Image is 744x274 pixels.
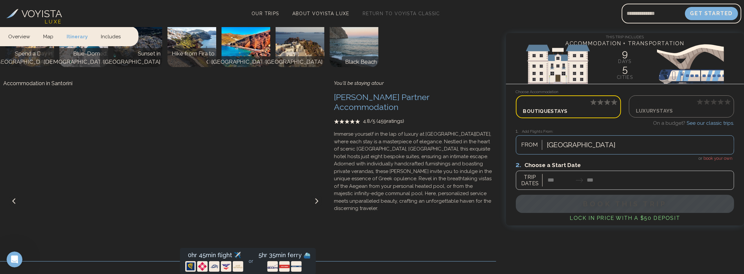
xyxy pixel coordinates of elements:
p: d [523,99,614,106]
p: [GEOGRAPHIC_DATA] [264,58,323,66]
a: Itinerary [60,26,94,46]
span: FROM [518,141,542,149]
h4: Lock in Price with a $50 deposit [516,214,734,222]
span: About Voyista Luxe [292,11,349,16]
p: Hike from Fira to Oia [169,50,215,66]
a: Overview [8,26,37,46]
p: Black Beach [343,58,377,66]
h4: Accommodation + Transportation [506,40,744,48]
p: [GEOGRAPHIC_DATA] [210,58,269,66]
p: Luxury Stays [636,106,727,115]
img: Transport provider [209,261,220,272]
p: Sunset in [GEOGRAPHIC_DATA] [102,50,161,66]
h4: L U X E [45,18,61,26]
span: book your own [703,156,732,161]
span: 1. [516,128,522,134]
p: d [636,98,727,106]
img: European Sights [506,44,744,84]
h3: [PERSON_NAME] Partner Accommodation [334,92,493,112]
span: Our Trips [252,11,279,16]
a: Return to Voyista Classic [360,9,443,18]
img: Transport provider [197,261,208,272]
button: Get Started [685,7,738,20]
img: Transport provider [291,261,302,272]
span: Book This Trip [583,200,667,208]
p: Blue-Domed [DEMOGRAPHIC_DATA] [42,50,106,66]
iframe: Intercom live chat [7,252,22,267]
span: 4.8 /5 ( 459 ratings) [363,118,404,125]
h4: This Trip Includes [506,33,744,40]
a: Includes [94,26,127,46]
img: Transport provider [185,261,196,272]
a: About Voyista Luxe [290,9,352,18]
img: Transport provider [267,261,278,272]
h3: Choose Accommodation [516,89,734,95]
p: On a budget? [516,120,734,132]
h4: or [516,154,734,162]
img: Transport provider [233,261,243,272]
span: or [246,258,256,265]
div: 5hr 35min ferry ⛴️ [258,251,311,260]
img: Transport provider [279,261,290,272]
p: Immerse yourself in the lap of luxury at [GEOGRAPHIC_DATA][DATE], where each stay is a masterpiec... [334,130,493,212]
div: You'll be staying at our [334,80,493,87]
a: See our classic trips. [687,120,734,126]
span: Return to Voyista Classic [363,11,440,16]
button: Book This Trip [516,195,734,213]
a: Our Trips [249,9,282,18]
p: Boutique Stays [523,106,614,115]
h3: VOYISTA [22,6,62,21]
img: Transport provider [221,261,231,272]
div: 0hr 45min flight ✈️ [185,251,243,260]
img: Voyista Logo [6,9,18,18]
input: Email address [622,6,685,21]
a: Map [37,26,60,46]
a: VOYISTA [6,6,62,21]
h3: Add Flights From: [516,127,734,135]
